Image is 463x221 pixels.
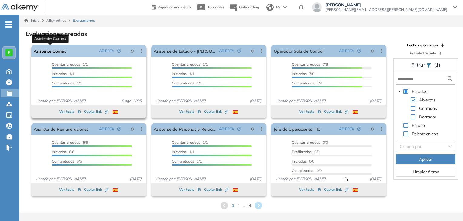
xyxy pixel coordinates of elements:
span: check-circle [357,127,361,131]
span: 1/1 [52,71,74,76]
span: Prefiltrados [292,150,312,154]
span: Creado por: [PERSON_NAME] [34,176,88,182]
button: pushpin [246,46,259,56]
button: Copiar link [324,186,348,193]
span: Completados [52,81,74,85]
span: Psicotécnicos [411,130,439,137]
span: ABIERTA [219,48,234,54]
span: Cuentas creadas [52,140,80,145]
span: 2 [237,203,240,209]
img: Logo [1,4,38,12]
button: Onboarding [229,1,259,14]
a: Jefe de Operaciones TIC [274,123,321,135]
img: arrow [283,6,287,8]
button: Copiar link [204,186,228,193]
span: [DATE] [247,98,264,104]
i: - [5,24,12,25]
span: Iniciadas [292,71,307,76]
span: Iniciadas [172,71,187,76]
span: Fecha de creación [407,42,438,48]
span: Cuentas creadas [172,140,200,145]
span: Onboarding [239,5,259,9]
span: Alkymetrics [46,18,66,23]
img: ESP [233,110,238,114]
span: [PERSON_NAME] [325,2,447,7]
a: Analista de Remuneraciones [34,123,88,135]
img: ESP [233,188,238,192]
span: Limpiar filtros [413,169,439,175]
span: Estados [411,88,428,95]
span: Copiar link [84,187,108,192]
span: Creado por: [PERSON_NAME] [34,98,88,104]
span: Iniciadas [172,150,187,154]
span: pushpin [250,127,255,131]
span: pushpin [250,48,255,53]
span: Copiar link [204,187,228,192]
span: ES [276,5,281,10]
span: Cuentas creadas [172,62,200,67]
span: Iniciadas [292,159,307,163]
span: En uso [411,122,426,129]
button: Ver tests [59,108,81,115]
span: 0/0 [292,168,322,173]
span: En uso [412,123,425,128]
button: Ver tests [299,186,321,193]
span: Iniciadas [52,71,67,76]
span: Cuentas creadas [52,62,80,67]
span: check-circle [237,49,241,53]
span: caret-down [398,90,401,93]
button: Copiar link [324,108,348,115]
span: 6/6 [52,140,88,145]
span: 1/1 [172,81,202,85]
button: Copiar link [84,108,108,115]
span: 6/6 [52,150,74,154]
span: Creado por: [PERSON_NAME] [154,98,208,104]
span: [DATE] [367,176,384,182]
span: pushpin [130,48,135,53]
span: pushpin [370,48,375,53]
span: (1) [434,61,440,68]
span: Evaluaciones [73,18,95,23]
span: ABIERTA [339,48,354,54]
span: ... [243,203,245,209]
button: pushpin [366,46,379,56]
img: ESP [113,188,118,192]
button: Limpiar filtros [396,167,455,177]
button: Aplicar [396,154,455,164]
h3: Evaluaciones creadas [25,30,87,38]
span: 7/8 [292,81,322,85]
span: 1/1 [172,62,208,67]
span: 6/6 [52,159,82,163]
span: Iniciadas [52,150,67,154]
span: 0/0 [292,150,319,154]
div: Asistente Comex [32,34,69,43]
button: Ver tests [59,186,81,193]
span: [DATE] [127,176,144,182]
span: check-circle [237,127,241,131]
img: world [266,4,274,11]
span: Abiertas [419,97,435,103]
span: 1/1 [172,159,202,163]
span: Completados [292,81,314,85]
a: Asistente de Personas y Relaciones Laborales [154,123,217,135]
span: 1/1 [172,150,194,154]
span: Copiar link [324,187,348,192]
span: Creado por: [PERSON_NAME] [274,176,328,182]
span: ABIERTA [99,126,114,132]
span: Creado por: [PERSON_NAME] [154,176,208,182]
span: ABIERTA [219,126,234,132]
img: ESP [113,110,118,114]
button: pushpin [366,124,379,134]
span: Borrador [419,114,436,120]
span: ABIERTA [339,126,354,132]
span: check-circle [357,49,361,53]
img: ESP [353,110,358,114]
span: 8 ago. 2025 [119,98,144,104]
a: Inicio [24,18,40,23]
button: Ver tests [179,186,201,193]
span: Cuentas creadas [292,140,320,145]
span: 1/1 [52,81,82,85]
span: Actividad reciente [410,51,436,55]
span: Completados [52,159,74,163]
span: check-circle [117,127,121,131]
